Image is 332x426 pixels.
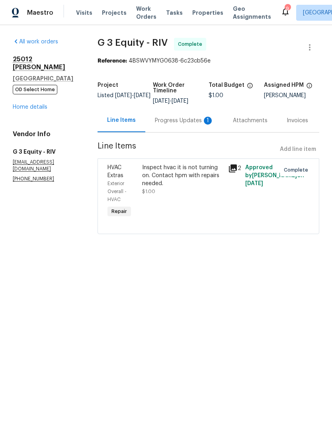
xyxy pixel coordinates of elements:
div: 1 [204,117,212,125]
span: Complete [284,166,311,174]
b: Reference: [98,58,127,64]
span: Geo Assignments [233,5,271,21]
div: 4BSWVYMYG0638-6c23cb56e [98,57,319,65]
span: [DATE] [245,181,263,186]
span: OD Select Home [13,85,57,94]
div: [PERSON_NAME] [264,93,319,98]
span: Projects [102,9,127,17]
span: G 3 Equity - RIV [98,38,168,47]
span: Work Orders [136,5,156,21]
span: Repair [108,207,130,215]
div: Line Items [107,116,136,124]
span: Listed [98,93,150,98]
span: Visits [76,9,92,17]
span: The hpm assigned to this work order. [306,82,312,93]
div: Invoices [287,117,308,125]
a: All work orders [13,39,58,45]
span: [DATE] [115,93,132,98]
span: Line Items [98,142,277,157]
span: Exterior Overall - HVAC [107,181,127,202]
a: Home details [13,104,47,110]
span: - [153,98,188,104]
span: - [115,93,150,98]
div: 9 [285,5,290,13]
h5: Total Budget [209,82,244,88]
span: HVAC Extras [107,165,123,178]
span: $1.00 [209,93,223,98]
span: $1.00 [142,189,155,194]
span: Maestro [27,9,53,17]
span: The total cost of line items that have been proposed by Opendoor. This sum includes line items th... [247,82,253,93]
span: [DATE] [153,98,170,104]
h5: Assigned HPM [264,82,304,88]
div: 2 [228,164,240,173]
span: Tasks [166,10,183,16]
h5: Project [98,82,118,88]
span: Approved by [PERSON_NAME] on [245,165,304,186]
div: Progress Updates [155,117,214,125]
div: Attachments [233,117,268,125]
h5: G 3 Equity - RIV [13,148,78,156]
span: [DATE] [134,93,150,98]
h5: Work Order Timeline [153,82,208,94]
h4: Vendor Info [13,130,78,138]
span: Properties [192,9,223,17]
span: [DATE] [172,98,188,104]
div: Inspect hvac it is not turning on. Contact hpm with repairs needed. [142,164,223,188]
span: Complete [178,40,205,48]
